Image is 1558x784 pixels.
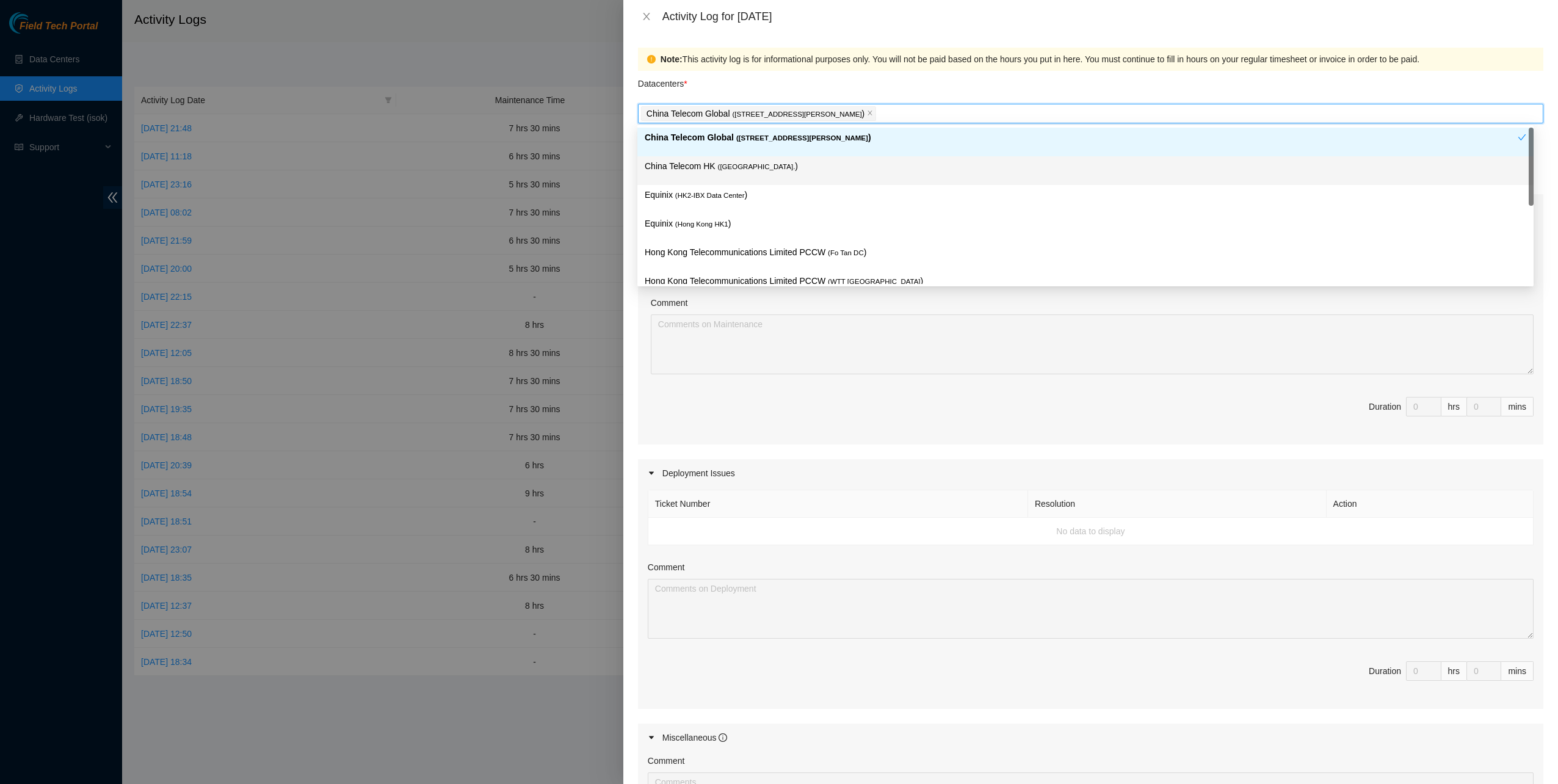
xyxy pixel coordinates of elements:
[648,470,655,477] span: caret-right
[828,278,920,285] span: ( WTT [GEOGRAPHIC_DATA]
[718,163,795,170] span: ( [GEOGRAPHIC_DATA].
[1028,490,1327,518] th: Resolution
[648,490,1028,518] th: Ticket Number
[1327,490,1534,518] th: Action
[719,733,727,742] span: info-circle
[662,731,728,744] div: Miscellaneous
[661,53,683,66] strong: Note:
[651,296,688,310] label: Comment
[736,134,868,142] span: ( [STREET_ADDRESS][PERSON_NAME]
[661,53,1534,66] div: This activity log is for informational purposes only. You will not be paid based on the hours you...
[642,12,651,21] span: close
[648,561,685,574] label: Comment
[638,724,1543,752] div: Miscellaneous info-circle
[647,55,656,64] span: exclamation-circle
[675,220,728,228] span: ( Hong Kong HK1
[638,71,687,90] p: Datacenters
[648,754,685,768] label: Comment
[1518,133,1526,142] span: check
[645,245,1526,260] p: Hong Kong Telecommunications Limited PCCW )
[648,734,655,741] span: caret-right
[638,11,655,23] button: Close
[1369,664,1401,678] div: Duration
[828,249,864,256] span: ( Fo Tan DC
[651,314,1534,374] textarea: Comment
[645,159,1526,173] p: China Telecom HK )
[638,459,1543,487] div: Deployment Issues
[645,217,1526,231] p: Equinix )
[648,579,1534,639] textarea: Comment
[1369,400,1401,413] div: Duration
[648,518,1534,545] td: No data to display
[662,10,1543,23] div: Activity Log for [DATE]
[1501,661,1534,681] div: mins
[732,111,861,118] span: ( [STREET_ADDRESS][PERSON_NAME]
[647,107,864,121] p: China Telecom Global )
[1441,397,1467,416] div: hrs
[867,110,873,117] span: close
[645,274,1526,288] p: Hong Kong Telecommunications Limited PCCW )
[645,131,1518,145] p: China Telecom Global )
[645,188,1526,202] p: Equinix )
[1441,661,1467,681] div: hrs
[1501,397,1534,416] div: mins
[675,192,745,199] span: ( HK2-IBX Data Center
